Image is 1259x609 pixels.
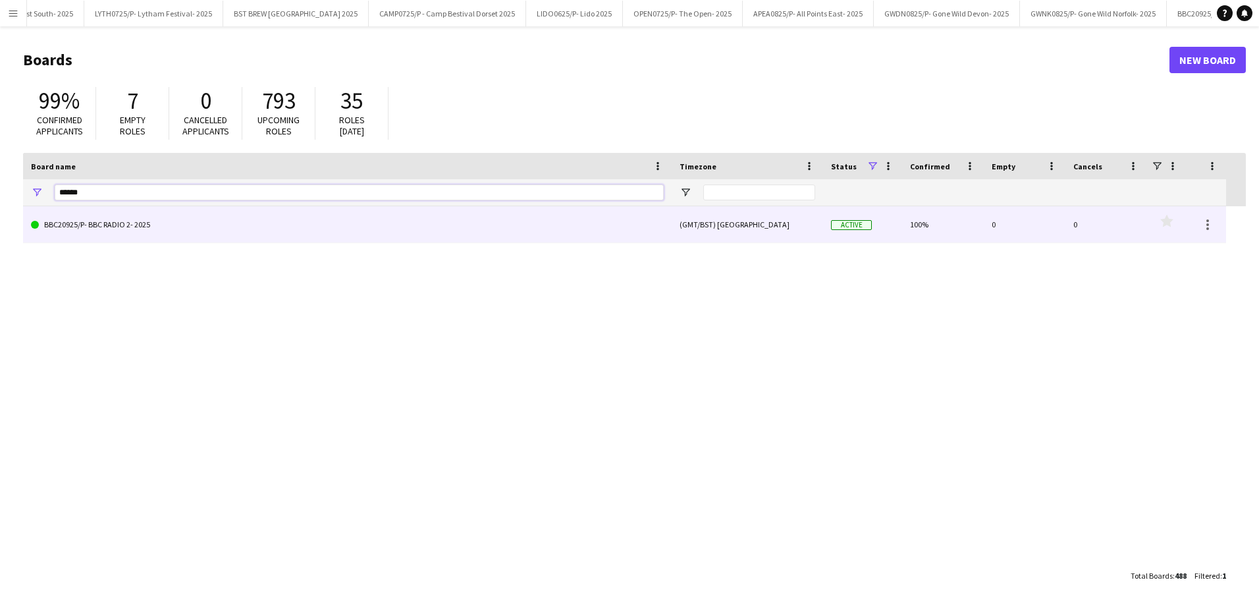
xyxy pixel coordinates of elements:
button: BST BREW [GEOGRAPHIC_DATA] 2025 [223,1,369,26]
span: Cancelled applicants [182,114,229,137]
div: 0 [1065,206,1147,243]
a: BBC20925/P- BBC RADIO 2- 2025 [31,206,664,243]
h1: Boards [23,50,1169,70]
input: Timezone Filter Input [703,185,815,200]
button: GWDN0825/P- Gone Wild Devon- 2025 [874,1,1020,26]
span: 488 [1175,571,1187,581]
span: Cancels [1073,161,1102,171]
button: OPEN0725/P- The Open- 2025 [623,1,743,26]
button: Open Filter Menu [680,187,691,198]
div: 0 [984,206,1065,243]
div: 100% [902,206,984,243]
span: 793 [262,86,296,115]
button: Open Filter Menu [31,187,43,198]
span: Status [831,161,857,171]
div: (GMT/BST) [GEOGRAPHIC_DATA] [672,206,823,243]
span: Total Boards [1131,571,1173,581]
span: 1 [1222,571,1226,581]
div: : [1131,563,1187,589]
span: 99% [39,86,80,115]
span: Empty roles [120,114,146,137]
div: : [1194,563,1226,589]
span: Active [831,220,872,230]
span: Filtered [1194,571,1220,581]
button: LIDO0625/P- Lido 2025 [526,1,623,26]
button: APEA0825/P- All Points East- 2025 [743,1,874,26]
button: CAMP0725/P - Camp Bestival Dorset 2025 [369,1,526,26]
button: LYTH0725/P- Lytham Festival- 2025 [84,1,223,26]
span: Empty [992,161,1015,171]
span: 0 [200,86,211,115]
span: Upcoming roles [257,114,300,137]
span: Roles [DATE] [339,114,365,137]
input: Board name Filter Input [55,185,664,200]
span: Timezone [680,161,716,171]
span: Confirmed [910,161,950,171]
span: Board name [31,161,76,171]
span: 35 [340,86,363,115]
span: 7 [127,86,138,115]
a: New Board [1169,47,1246,73]
button: GWNK0825/P- Gone Wild Norfolk- 2025 [1020,1,1167,26]
span: Confirmed applicants [36,114,83,137]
